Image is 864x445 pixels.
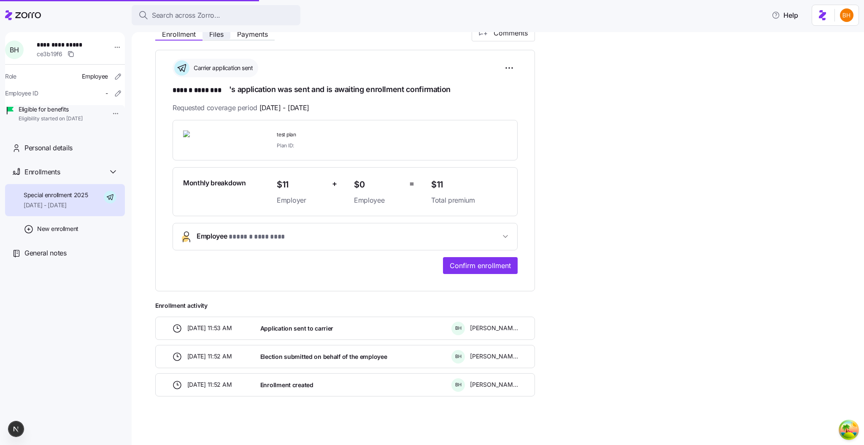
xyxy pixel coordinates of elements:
[10,46,19,53] span: B H
[260,381,313,389] span: Enrollment created
[183,130,244,150] img: Ambetter
[187,324,232,332] span: [DATE] 11:53 AM
[772,10,798,20] span: Help
[470,380,518,389] span: [PERSON_NAME]
[183,178,246,188] span: Monthly breakdown
[455,354,462,359] span: B H
[450,260,511,271] span: Confirm enrollment
[155,301,535,310] span: Enrollment activity
[187,352,232,361] span: [DATE] 11:52 AM
[24,191,88,199] span: Special enrollment 2025
[24,143,73,153] span: Personal details
[260,353,387,361] span: Election submitted on behalf of the employee
[277,131,424,138] span: test plan
[472,24,535,41] button: Comments
[455,383,462,387] span: B H
[24,167,60,177] span: Enrollments
[105,89,108,98] span: -
[277,142,294,149] span: Plan ID:
[443,257,518,274] button: Confirm enrollment
[260,324,333,333] span: Application sent to carrier
[37,50,62,58] span: ce3b19f6
[277,195,325,206] span: Employer
[237,31,268,38] span: Payments
[470,352,518,361] span: [PERSON_NAME]
[24,201,88,209] span: [DATE] - [DATE]
[259,103,309,113] span: [DATE] - [DATE]
[162,31,196,38] span: Enrollment
[82,72,108,81] span: Employee
[354,195,402,206] span: Employee
[332,178,337,190] span: +
[197,231,289,242] span: Employee
[431,178,507,192] span: $11
[431,195,507,206] span: Total premium
[191,64,253,72] span: Carrier application sent
[5,89,38,98] span: Employee ID
[409,178,414,190] span: =
[37,225,78,233] span: New enrollment
[24,248,67,258] span: General notes
[19,115,83,122] span: Eligibility started on [DATE]
[173,103,309,113] span: Requested coverage period
[209,31,224,38] span: Files
[840,8,853,22] img: 4c75172146ef2474b9d2df7702cc87ce
[354,178,402,192] span: $0
[840,421,857,438] button: Open Tanstack query devtools
[455,326,462,331] span: B H
[765,7,805,24] button: Help
[19,105,83,114] span: Eligible for benefits
[5,72,16,81] span: Role
[187,380,232,389] span: [DATE] 11:52 AM
[277,178,325,192] span: $11
[173,84,518,96] h1: 's application was sent and is awaiting enrollment confirmation
[470,324,518,332] span: [PERSON_NAME]
[152,10,220,21] span: Search across Zorro...
[494,28,528,38] span: Comments
[132,5,300,25] button: Search across Zorro...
